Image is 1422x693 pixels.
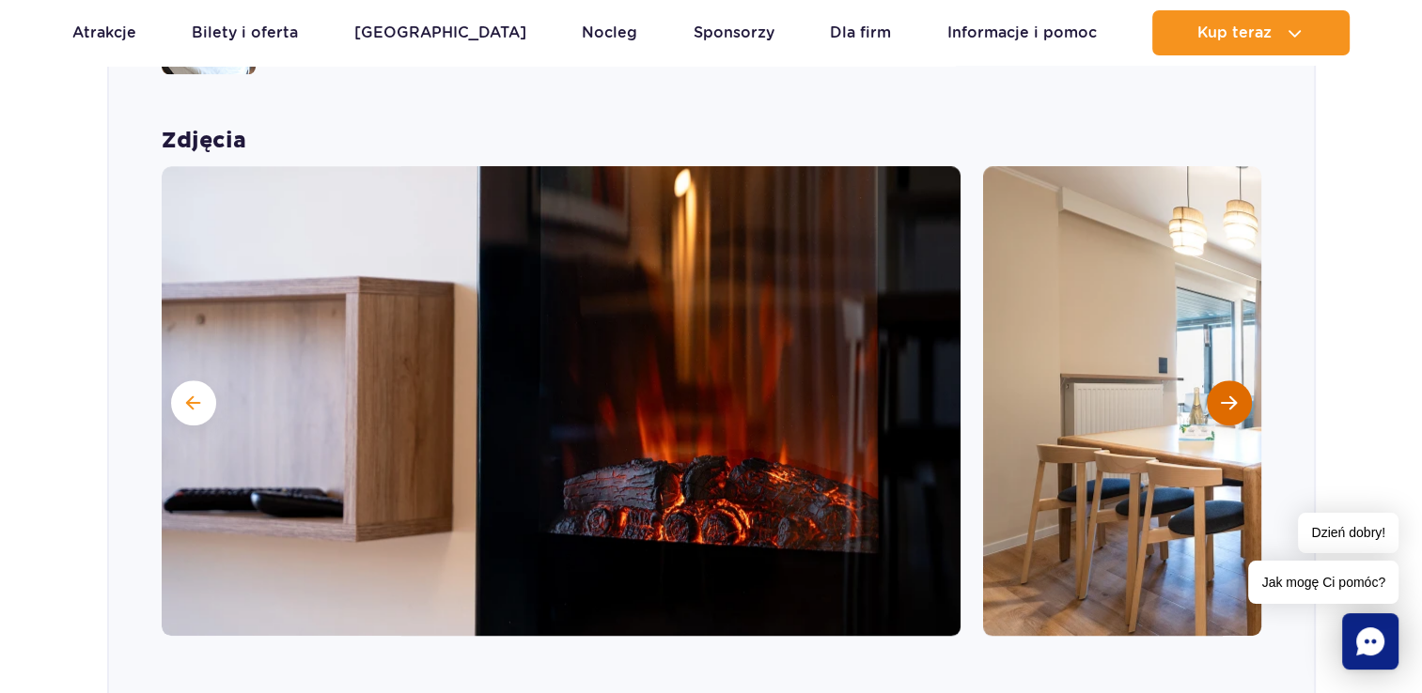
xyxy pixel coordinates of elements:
a: Informacje i pomoc [947,10,1097,55]
a: Bilety i oferta [192,10,298,55]
span: Dzień dobry! [1298,513,1399,553]
span: Kup teraz [1197,24,1272,41]
strong: Zdjęcia [162,127,1261,155]
a: Atrakcje [72,10,136,55]
a: Sponsorzy [694,10,774,55]
button: Kup teraz [1152,10,1350,55]
span: Jak mogę Ci pomóc? [1248,561,1399,604]
div: Chat [1342,613,1399,670]
a: [GEOGRAPHIC_DATA] [354,10,526,55]
a: Nocleg [582,10,637,55]
a: Dla firm [830,10,891,55]
button: Następny slajd [1207,380,1252,425]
